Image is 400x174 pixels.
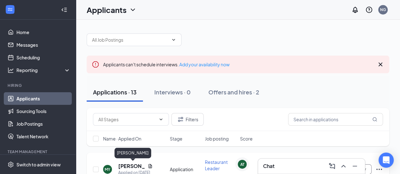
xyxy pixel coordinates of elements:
[365,6,373,14] svg: QuestionInfo
[263,163,274,170] h3: Chat
[98,116,156,123] input: All Stages
[16,92,71,105] a: Applicants
[177,116,184,123] svg: Filter
[158,117,163,122] svg: ChevronDown
[351,162,359,170] svg: Minimize
[154,88,191,96] div: Interviews · 0
[16,51,71,64] a: Scheduling
[93,88,137,96] div: Applications · 13
[205,135,229,142] span: Job posting
[8,83,69,88] div: Hiring
[377,61,384,68] svg: Cross
[380,7,386,12] div: NG
[87,4,126,15] h1: Applicants
[16,26,71,39] a: Home
[16,105,71,117] a: Sourcing Tools
[338,161,348,171] button: ChevronUp
[16,67,71,73] div: Reporting
[240,135,253,142] span: Score
[208,88,259,96] div: Offers and hires · 2
[16,117,71,130] a: Job Postings
[8,161,14,168] svg: Settings
[16,39,71,51] a: Messages
[205,159,228,171] span: Restaurant Leader
[148,164,153,169] svg: Document
[103,62,230,67] span: Applicants can't schedule interviews.
[179,62,230,67] a: Add your availability now
[240,162,244,167] div: AT
[92,36,169,43] input: All Job Postings
[129,6,137,14] svg: ChevronDown
[327,161,337,171] button: ComposeMessage
[350,161,360,171] button: Minimize
[171,37,176,42] svg: ChevronDown
[16,161,61,168] div: Switch to admin view
[8,149,69,154] div: Team Management
[372,117,377,122] svg: MagnifyingGlass
[328,162,336,170] svg: ComposeMessage
[105,167,110,172] div: MY
[8,67,14,73] svg: Analysis
[114,148,151,158] div: [PERSON_NAME]
[378,153,394,168] div: Open Intercom Messenger
[288,113,383,126] input: Search in applications
[118,163,145,170] h5: [PERSON_NAME]
[171,113,204,126] button: Filter Filters
[340,162,347,170] svg: ChevronUp
[375,165,383,173] svg: Ellipses
[170,135,182,142] span: Stage
[103,135,141,142] span: Name · Applied On
[7,6,13,13] svg: WorkstreamLogo
[16,130,71,143] a: Talent Network
[61,7,67,13] svg: Collapse
[170,166,201,172] div: Application
[351,6,359,14] svg: Notifications
[92,61,99,68] svg: Error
